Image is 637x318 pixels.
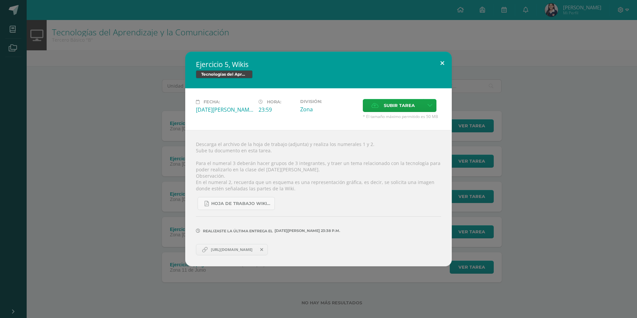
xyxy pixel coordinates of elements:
[300,106,357,113] div: Zona
[267,99,281,104] span: Hora:
[384,99,415,112] span: Subir tarea
[208,247,256,252] span: [URL][DOMAIN_NAME]
[259,106,295,113] div: 23:59
[363,114,441,119] span: * El tamaño máximo permitido es 50 MB
[196,70,253,78] span: Tecnologías del Aprendizaje y la Comunicación
[300,99,357,104] label: División:
[433,52,452,74] button: Close (Esc)
[204,99,220,104] span: Fecha:
[198,197,275,210] a: Hoja de trabajo Wikis.pdf
[203,229,273,233] span: Realizaste la última entrega el
[256,246,268,253] span: Remover entrega
[185,130,452,266] div: Descarga el archivo de la hoja de trabajo (adjunta) y realiza los numerales 1 y 2. Sube tu docume...
[211,201,271,206] span: Hoja de trabajo Wikis.pdf
[196,60,441,69] h2: Ejercicio 5, Wikis
[196,244,268,255] a: [URL][DOMAIN_NAME]
[196,106,253,113] div: [DATE][PERSON_NAME]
